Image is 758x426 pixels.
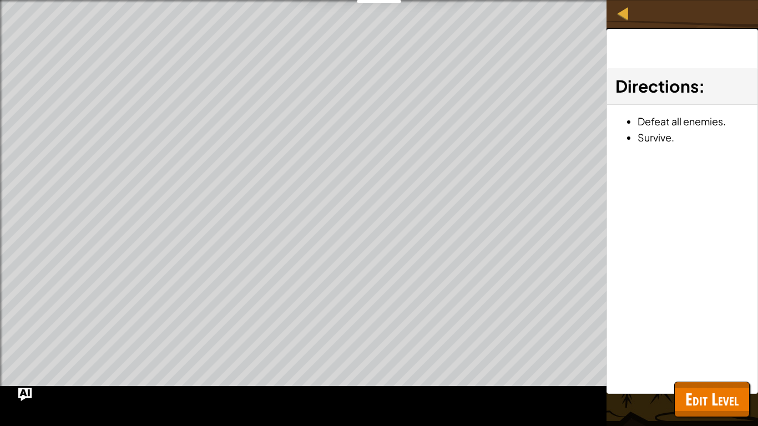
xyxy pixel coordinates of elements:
[18,388,32,401] button: Ask AI
[638,129,749,145] li: Survive.
[674,382,750,417] button: Edit Level
[615,74,749,99] h3: :
[638,113,749,129] li: Defeat all enemies.
[615,75,699,97] span: Directions
[685,388,739,410] span: Edit Level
